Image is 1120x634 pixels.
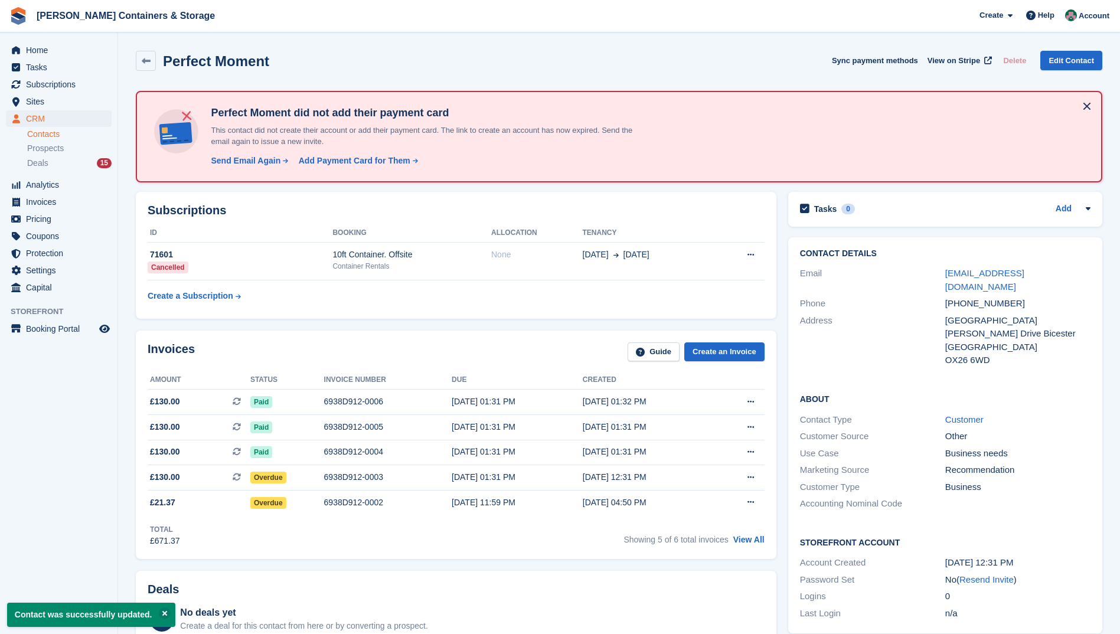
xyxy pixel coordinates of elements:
span: Overdue [250,472,286,483]
span: Paid [250,396,272,408]
a: Resend Invite [959,574,1014,584]
span: ( ) [956,574,1017,584]
th: Allocation [491,224,583,243]
a: Guide [628,342,680,362]
div: None [491,249,583,261]
div: [DATE] 01:32 PM [583,396,714,408]
span: Coupons [26,228,97,244]
th: Status [250,371,324,390]
button: Delete [998,51,1031,70]
span: View on Stripe [928,55,980,67]
a: Preview store [97,322,112,336]
div: 15 [97,158,112,168]
div: Phone [800,297,945,311]
h2: Subscriptions [148,204,765,217]
a: Edit Contact [1040,51,1102,70]
span: £21.37 [150,496,175,509]
a: menu [6,59,112,76]
a: menu [6,76,112,93]
span: Protection [26,245,97,262]
span: Analytics [26,177,97,193]
a: Add Payment Card for Them [294,155,419,167]
img: Julia Marcham [1065,9,1077,21]
div: 6938D912-0003 [324,471,452,483]
div: Customer Source [800,430,945,443]
div: OX26 6WD [945,354,1090,367]
h2: Tasks [814,204,837,214]
span: Sites [26,93,97,110]
span: Settings [26,262,97,279]
div: n/a [945,607,1090,620]
span: Pricing [26,211,97,227]
a: Deals 15 [27,157,112,169]
div: Email [800,267,945,293]
div: [DATE] 01:31 PM [452,471,583,483]
h4: Perfect Moment did not add their payment card [206,106,649,120]
span: Home [26,42,97,58]
a: menu [6,93,112,110]
div: Logins [800,590,945,603]
div: 6938D912-0004 [324,446,452,458]
span: Overdue [250,497,286,509]
img: no-card-linked-e7822e413c904bf8b177c4d89f31251c4716f9871600ec3ca5bfc59e148c83f4.svg [151,106,201,156]
div: [DATE] 01:31 PM [452,421,583,433]
a: Contacts [27,129,112,140]
div: Account Created [800,556,945,570]
span: Paid [250,421,272,433]
div: [PHONE_NUMBER] [945,297,1090,311]
div: 10ft Container. Offsite [332,249,491,261]
span: £130.00 [150,421,180,433]
a: menu [6,194,112,210]
span: £130.00 [150,396,180,408]
div: No deals yet [180,606,427,620]
span: [DATE] [623,249,649,261]
div: Business [945,481,1090,494]
div: [DATE] 04:50 PM [583,496,714,509]
div: Contact Type [800,413,945,427]
div: [DATE] 01:31 PM [583,421,714,433]
a: [PERSON_NAME] Containers & Storage [32,6,220,25]
th: Invoice number [324,371,452,390]
a: Create an Invoice [684,342,765,362]
div: Create a Subscription [148,290,233,302]
span: Booking Portal [26,321,97,337]
a: menu [6,279,112,296]
div: Recommendation [945,463,1090,477]
span: Deals [27,158,48,169]
div: [GEOGRAPHIC_DATA] [945,341,1090,354]
a: menu [6,110,112,127]
div: [DATE] 12:31 PM [583,471,714,483]
div: Use Case [800,447,945,460]
th: Created [583,371,714,390]
span: Tasks [26,59,97,76]
span: Capital [26,279,97,296]
div: Address [800,314,945,367]
th: Due [452,371,583,390]
button: Sync payment methods [832,51,918,70]
a: Add [1056,202,1072,216]
div: Cancelled [148,262,188,273]
p: This contact did not create their account or add their payment card. The link to create an accoun... [206,125,649,148]
span: Storefront [11,306,117,318]
div: 0 [841,204,855,214]
p: Contact was successfully updated. [7,603,175,627]
div: [DATE] 12:31 PM [945,556,1090,570]
a: menu [6,42,112,58]
div: Marketing Source [800,463,945,477]
h2: Contact Details [800,249,1090,259]
div: [GEOGRAPHIC_DATA] [945,314,1090,328]
span: Help [1038,9,1054,21]
span: Paid [250,446,272,458]
h2: About [800,393,1090,404]
img: stora-icon-8386f47178a22dfd0bd8f6a31ec36ba5ce8667c1dd55bd0f319d3a0aa187defe.svg [9,7,27,25]
div: Total [150,524,180,535]
th: Tenancy [583,224,716,243]
div: Business needs [945,447,1090,460]
h2: Deals [148,583,179,596]
div: 71601 [148,249,332,261]
h2: Perfect Moment [163,53,269,69]
th: Amount [148,371,250,390]
a: Prospects [27,142,112,155]
div: Password Set [800,573,945,587]
div: 6938D912-0002 [324,496,452,509]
